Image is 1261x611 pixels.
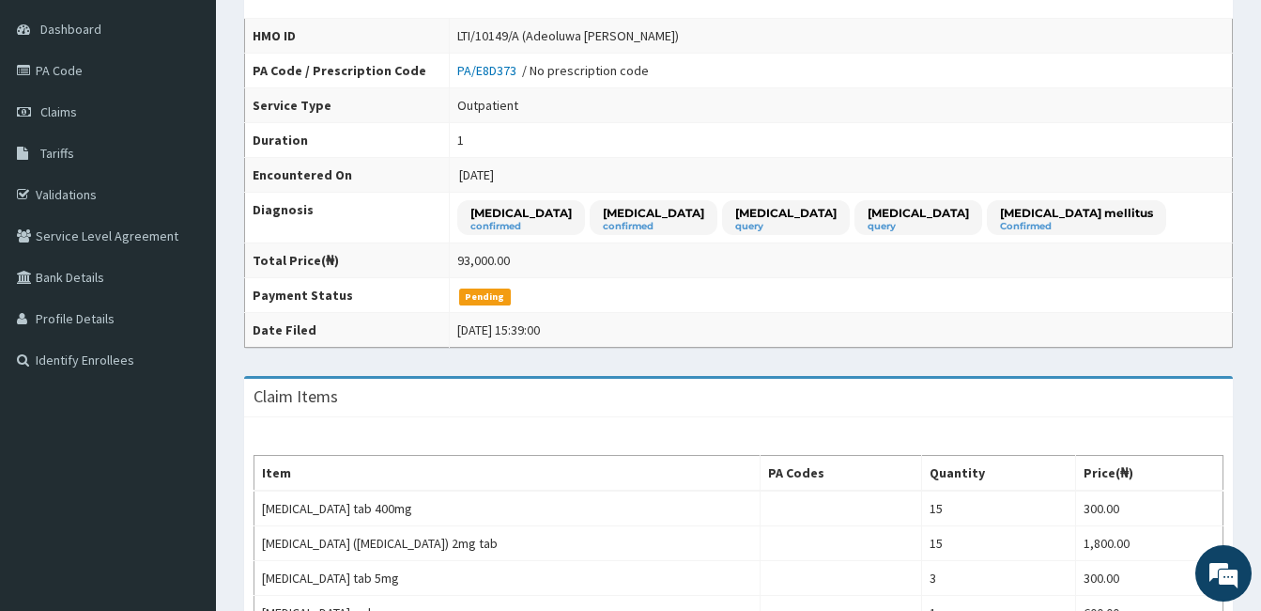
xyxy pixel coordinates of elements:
[1075,561,1223,596] td: 300.00
[735,222,837,231] small: query
[40,145,74,162] span: Tariffs
[1075,456,1223,492] th: Price(₦)
[735,205,837,221] p: [MEDICAL_DATA]
[921,526,1075,561] td: 15
[470,205,572,221] p: [MEDICAL_DATA]
[254,561,761,596] td: [MEDICAL_DATA] tab 5mg
[457,26,679,45] div: LTI/10149/A (Adeoluwa [PERSON_NAME])
[245,88,450,123] th: Service Type
[457,96,518,115] div: Outpatient
[760,456,921,492] th: PA Codes
[1075,491,1223,526] td: 300.00
[921,456,1075,492] th: Quantity
[603,205,704,221] p: [MEDICAL_DATA]
[470,222,572,231] small: confirmed
[459,289,511,305] span: Pending
[254,526,761,561] td: [MEDICAL_DATA] ([MEDICAL_DATA]) 2mg tab
[603,222,704,231] small: confirmed
[1000,222,1153,231] small: Confirmed
[921,491,1075,526] td: 15
[40,21,101,38] span: Dashboard
[245,19,450,54] th: HMO ID
[245,123,450,158] th: Duration
[457,131,464,149] div: 1
[459,166,494,183] span: [DATE]
[245,158,450,193] th: Encountered On
[457,251,510,270] div: 93,000.00
[868,205,969,221] p: [MEDICAL_DATA]
[245,278,450,313] th: Payment Status
[245,193,450,243] th: Diagnosis
[457,61,649,80] div: / No prescription code
[921,561,1075,596] td: 3
[245,313,450,348] th: Date Filed
[40,103,77,120] span: Claims
[245,54,450,88] th: PA Code / Prescription Code
[457,62,522,79] a: PA/E8D373
[457,321,540,339] div: [DATE] 15:39:00
[245,243,450,278] th: Total Price(₦)
[254,491,761,526] td: [MEDICAL_DATA] tab 400mg
[868,222,969,231] small: query
[254,456,761,492] th: Item
[1000,205,1153,221] p: [MEDICAL_DATA] mellitus
[1075,526,1223,561] td: 1,800.00
[254,388,338,405] h3: Claim Items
